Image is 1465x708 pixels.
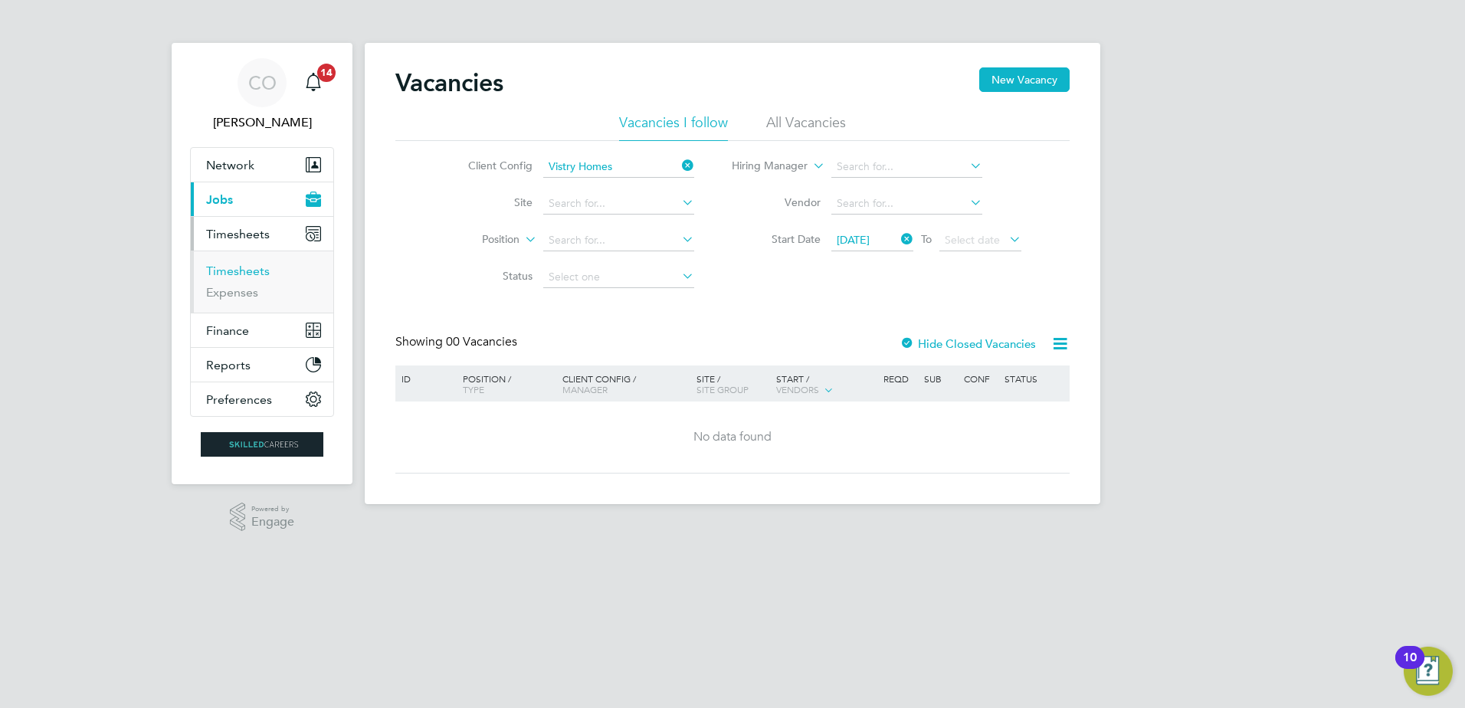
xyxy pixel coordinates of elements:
span: Powered by [251,503,294,516]
input: Select one [543,267,694,288]
nav: Main navigation [172,43,352,484]
div: Status [1001,365,1067,392]
span: 14 [317,64,336,82]
a: Expenses [206,285,258,300]
span: Timesheets [206,227,270,241]
label: Site [444,195,533,209]
span: Craig O'Donovan [190,113,334,132]
button: Reports [191,348,333,382]
div: No data found [398,429,1067,445]
div: Sub [920,365,960,392]
div: Position / [451,365,559,402]
label: Position [431,232,519,247]
span: 00 Vacancies [446,334,517,349]
button: New Vacancy [979,67,1070,92]
span: Type [463,383,484,395]
input: Search for... [831,193,982,215]
span: Select date [945,233,1000,247]
span: Reports [206,358,251,372]
div: Client Config / [559,365,693,402]
span: Engage [251,516,294,529]
a: CO[PERSON_NAME] [190,58,334,132]
span: Vendors [776,383,819,395]
label: Start Date [732,232,821,246]
input: Search for... [543,230,694,251]
li: All Vacancies [766,113,846,141]
button: Open Resource Center, 10 new notifications [1404,647,1453,696]
button: Preferences [191,382,333,416]
input: Search for... [543,193,694,215]
span: CO [248,73,277,93]
span: [DATE] [837,233,870,247]
li: Vacancies I follow [619,113,728,141]
div: ID [398,365,451,392]
label: Vendor [732,195,821,209]
div: Site / [693,365,773,402]
label: Hiring Manager [719,159,808,174]
div: 10 [1403,657,1417,677]
button: Jobs [191,182,333,216]
span: To [916,229,936,249]
div: Start / [772,365,880,404]
label: Status [444,269,533,283]
span: Preferences [206,392,272,407]
div: Showing [395,334,520,350]
span: Finance [206,323,249,338]
span: Network [206,158,254,172]
label: Hide Closed Vacancies [900,336,1036,351]
h2: Vacancies [395,67,503,98]
div: Reqd [880,365,919,392]
div: Timesheets [191,251,333,313]
a: Timesheets [206,264,270,278]
a: Go to home page [190,432,334,457]
input: Search for... [543,156,694,178]
span: Site Group [696,383,749,395]
button: Timesheets [191,217,333,251]
input: Search for... [831,156,982,178]
div: Conf [960,365,1000,392]
a: 14 [298,58,329,107]
span: Jobs [206,192,233,207]
button: Finance [191,313,333,347]
span: Manager [562,383,608,395]
button: Network [191,148,333,182]
a: Powered byEngage [230,503,295,532]
img: skilledcareers-logo-retina.png [201,432,323,457]
label: Client Config [444,159,533,172]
